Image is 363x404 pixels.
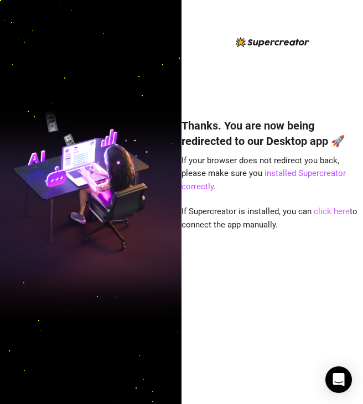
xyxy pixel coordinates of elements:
[181,118,363,149] h4: Thanks. You are now being redirected to our Desktop app 🚀
[314,206,350,216] a: click here
[236,37,309,47] img: logo-BBDzfeDw.svg
[181,156,346,191] span: If your browser does not redirect you back, please make sure you .
[325,366,352,393] div: Open Intercom Messenger
[181,206,357,230] span: If Supercreator is installed, you can to connect the app manually.
[181,168,346,191] a: installed Supercreator correctly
